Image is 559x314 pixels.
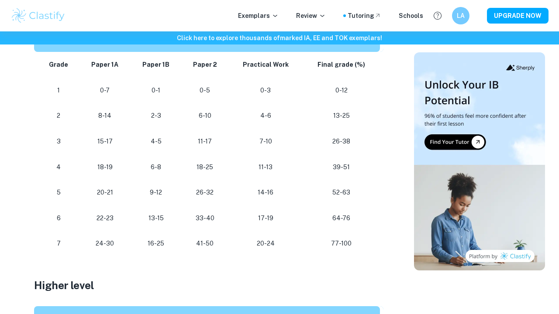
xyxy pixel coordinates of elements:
p: 4 [45,161,72,173]
p: 9-12 [138,187,175,198]
p: 4-5 [138,136,175,147]
p: 11-17 [188,136,221,147]
p: 5 [45,187,72,198]
h6: Click here to explore thousands of marked IA, EE and TOK exemplars ! [2,33,557,43]
p: 17-19 [235,212,296,224]
p: 52-63 [310,187,373,198]
p: 22-23 [86,212,124,224]
p: 18-19 [86,161,124,173]
p: 0-7 [86,85,124,96]
strong: Final grade (%) [317,61,365,68]
p: 18-25 [188,161,221,173]
strong: Paper 1A [91,61,118,68]
strong: Practical Work [243,61,289,68]
button: LA [452,7,469,24]
p: 2-3 [138,110,175,122]
button: Help and Feedback [430,8,445,23]
p: 64-76 [310,212,373,224]
p: 26-32 [188,187,221,198]
strong: Paper 2 [193,61,217,68]
p: 33-40 [188,212,221,224]
p: 6 [45,212,72,224]
p: Exemplars [238,11,279,20]
p: 14-16 [235,187,296,198]
p: 7-10 [235,136,296,147]
p: 26-38 [310,136,373,147]
p: 7 [45,238,72,249]
p: 8-14 [86,110,124,122]
p: 11-13 [235,161,296,173]
p: 1 [45,85,72,96]
a: Schools [399,11,423,20]
img: Thumbnail [414,52,545,270]
p: 20-21 [86,187,124,198]
a: Tutoring [348,11,381,20]
img: Clastify logo [10,7,66,24]
h6: LA [456,11,466,20]
p: 20-24 [235,238,296,249]
p: 2 [45,110,72,122]
p: 0-5 [188,85,221,96]
p: 13-15 [138,212,175,224]
p: 15-17 [86,136,124,147]
h3: Higher level [34,277,383,293]
p: 3 [45,136,72,147]
p: 0-3 [235,85,296,96]
p: 13-25 [310,110,373,122]
p: Review [296,11,326,20]
p: 16-25 [138,238,175,249]
strong: Grade [49,61,68,68]
button: UPGRADE NOW [487,8,549,24]
p: 0-12 [310,85,373,96]
p: 77-100 [310,238,373,249]
p: 0-1 [138,85,175,96]
p: 6-10 [188,110,221,122]
p: 6-8 [138,161,175,173]
strong: Paper 1B [142,61,169,68]
p: 24-30 [86,238,124,249]
p: 4-6 [235,110,296,122]
p: 39-51 [310,161,373,173]
p: 41-50 [188,238,221,249]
